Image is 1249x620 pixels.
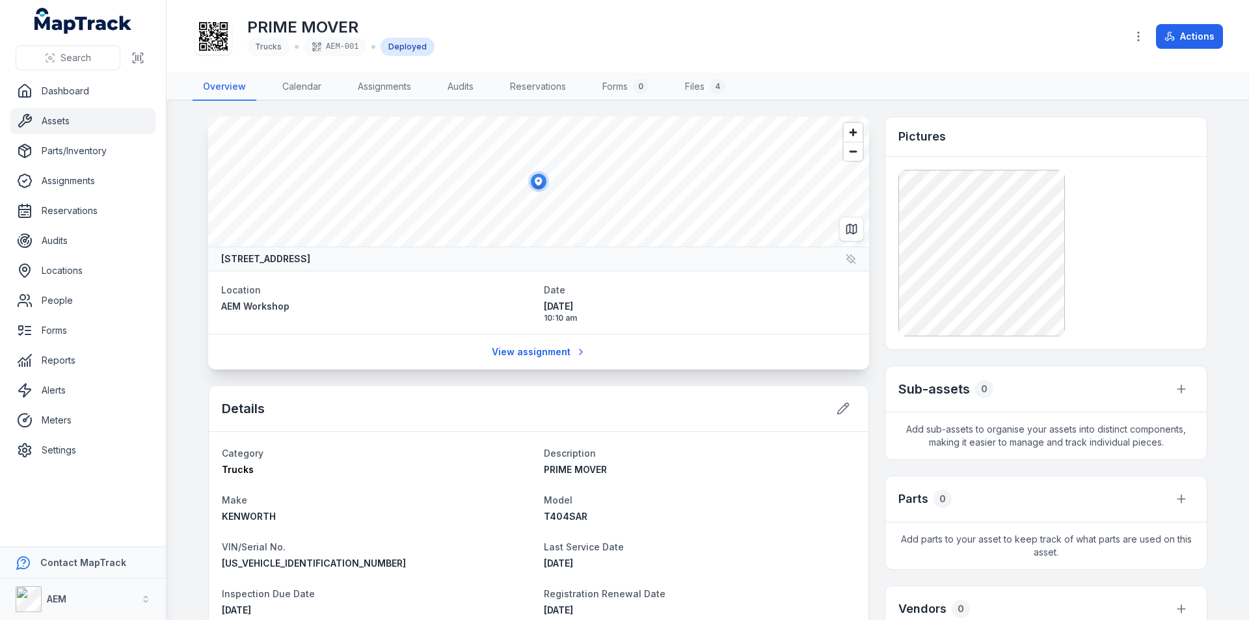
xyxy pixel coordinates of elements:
span: T404SAR [544,511,587,522]
span: Add parts to your asset to keep track of what parts are used on this asset. [885,522,1207,569]
h2: Sub-assets [898,380,970,398]
strong: AEM [47,593,66,604]
div: Deployed [381,38,435,56]
h1: PRIME MOVER [247,17,435,38]
span: Last Service Date [544,541,624,552]
span: Trucks [255,42,282,51]
span: AEM Workshop [221,301,289,312]
span: Location [221,284,261,295]
div: AEM-001 [304,38,366,56]
span: 10:10 am [544,313,856,323]
span: [DATE] [222,604,251,615]
a: Files4 [675,74,736,101]
div: 0 [975,380,993,398]
button: Actions [1156,24,1223,49]
span: Search [60,51,91,64]
button: Switch to Map View [839,217,864,241]
a: Meters [10,407,155,433]
a: Assignments [347,74,422,101]
h2: Details [222,399,265,418]
h3: Parts [898,490,928,508]
span: Trucks [222,464,254,475]
a: Reports [10,347,155,373]
a: Reservations [500,74,576,101]
a: MapTrack [34,8,132,34]
time: 11/1/2025, 12:00:00 AM [544,604,573,615]
div: 0 [633,79,649,94]
a: Audits [10,228,155,254]
a: People [10,288,155,314]
span: Model [544,494,572,505]
canvas: Map [208,116,869,247]
div: 0 [933,490,952,508]
span: Add sub-assets to organise your assets into distinct components, making it easier to manage and t... [885,412,1207,459]
a: Forms0 [592,74,659,101]
a: Alerts [10,377,155,403]
time: 8/21/2025, 12:00:00 AM [544,558,573,569]
span: Registration Renewal Date [544,588,665,599]
a: Audits [437,74,484,101]
a: Calendar [272,74,332,101]
span: [DATE] [544,604,573,615]
span: [US_VEHICLE_IDENTIFICATION_NUMBER] [222,558,406,569]
a: Locations [10,258,155,284]
a: Settings [10,437,155,463]
time: 10/7/2025, 10:10:50 AM [544,300,856,323]
span: Make [222,494,247,505]
button: Zoom out [844,142,863,161]
h3: Vendors [898,600,947,618]
a: Parts/Inventory [10,138,155,164]
span: Category [222,448,263,459]
span: PRIME MOVER [544,464,607,475]
strong: Contact MapTrack [40,557,126,568]
button: Search [16,46,120,70]
span: Inspection Due Date [222,588,315,599]
span: [DATE] [544,300,856,313]
a: Overview [193,74,256,101]
button: Zoom in [844,123,863,142]
span: [DATE] [544,558,573,569]
a: Assets [10,108,155,134]
a: Dashboard [10,78,155,104]
span: Description [544,448,596,459]
div: 4 [710,79,725,94]
div: 0 [952,600,970,618]
span: KENWORTH [222,511,276,522]
h3: Pictures [898,128,946,146]
span: VIN/Serial No. [222,541,286,552]
a: Reservations [10,198,155,224]
a: Forms [10,317,155,344]
a: Assignments [10,168,155,194]
a: View assignment [483,340,595,364]
a: AEM Workshop [221,300,533,313]
time: 2/1/2026, 12:00:00 AM [222,604,251,615]
span: Date [544,284,565,295]
strong: [STREET_ADDRESS] [221,252,310,265]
